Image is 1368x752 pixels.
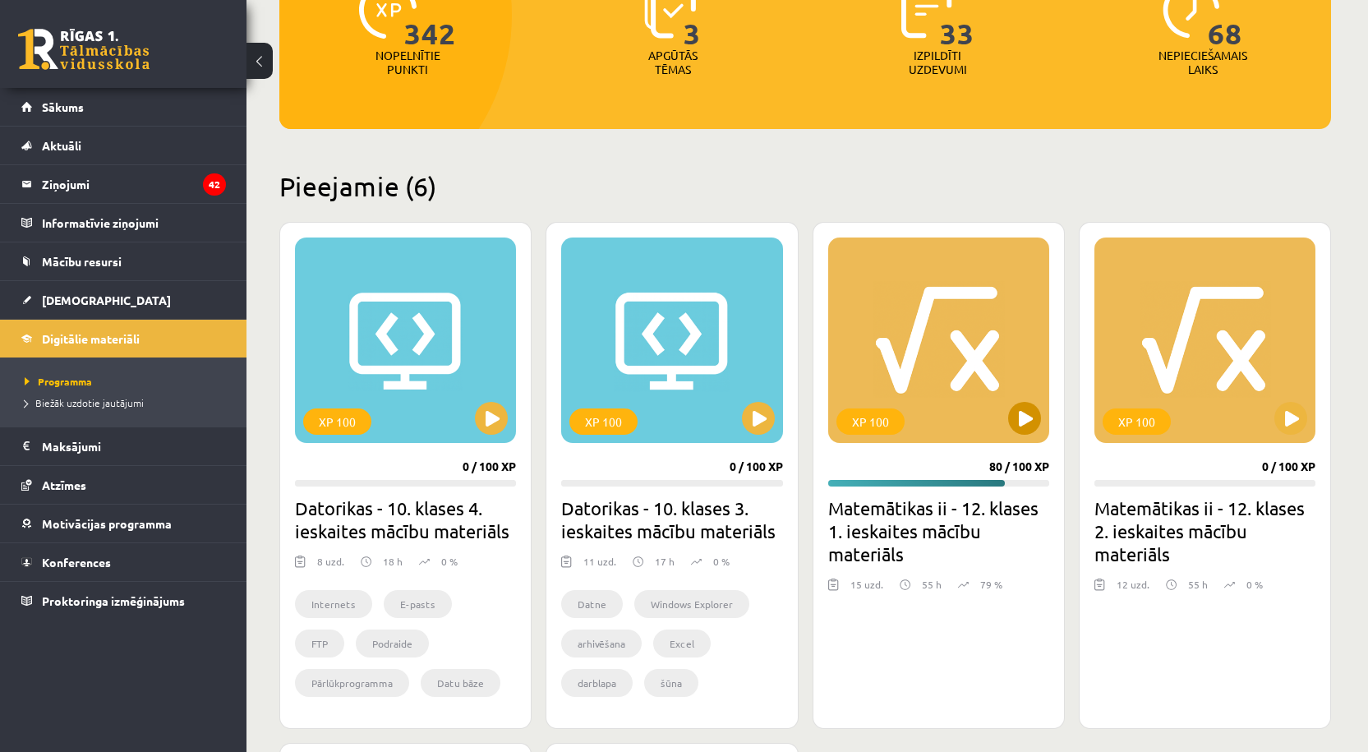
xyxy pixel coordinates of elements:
div: 11 uzd. [583,554,616,579]
li: Datne [561,590,623,618]
p: 55 h [922,577,942,592]
li: arhivēšana [561,630,642,657]
li: Windows Explorer [634,590,749,618]
a: Mācību resursi [21,242,226,280]
span: [DEMOGRAPHIC_DATA] [42,293,171,307]
legend: Ziņojumi [42,165,226,203]
a: [DEMOGRAPHIC_DATA] [21,281,226,319]
p: 17 h [655,554,675,569]
li: Datu bāze [421,669,500,697]
a: Sākums [21,88,226,126]
p: Apgūtās tēmas [641,48,705,76]
a: Aktuāli [21,127,226,164]
li: Internets [295,590,372,618]
span: Programma [25,375,92,388]
a: Rīgas 1. Tālmācības vidusskola [18,29,150,70]
span: Konferences [42,555,111,570]
h2: Matemātikas ii - 12. klases 1. ieskaites mācību materiāls [828,496,1049,565]
p: 79 % [980,577,1002,592]
a: Informatīvie ziņojumi [21,204,226,242]
span: Mācību resursi [42,254,122,269]
h2: Pieejamie (6) [279,170,1331,202]
div: XP 100 [303,408,371,435]
span: Aktuāli [42,138,81,153]
h2: Datorikas - 10. klases 3. ieskaites mācību materiāls [561,496,782,542]
span: Biežāk uzdotie jautājumi [25,396,144,409]
li: šūna [644,669,698,697]
li: FTP [295,630,344,657]
p: 0 % [713,554,730,569]
span: Proktoringa izmēģinājums [42,593,185,608]
li: E-pasts [384,590,452,618]
p: 0 % [1246,577,1263,592]
h2: Datorikas - 10. klases 4. ieskaites mācību materiāls [295,496,516,542]
a: Motivācijas programma [21,505,226,542]
legend: Maksājumi [42,427,226,465]
p: Nopelnītie punkti [375,48,440,76]
a: Ziņojumi42 [21,165,226,203]
p: 55 h [1188,577,1208,592]
div: 12 uzd. [1117,577,1149,602]
span: Atzīmes [42,477,86,492]
p: Nepieciešamais laiks [1158,48,1247,76]
a: Biežāk uzdotie jautājumi [25,395,230,410]
legend: Informatīvie ziņojumi [42,204,226,242]
p: 18 h [383,554,403,569]
li: darblapa [561,669,633,697]
h2: Matemātikas ii - 12. klases 2. ieskaites mācību materiāls [1094,496,1315,565]
div: XP 100 [569,408,638,435]
a: Proktoringa izmēģinājums [21,582,226,620]
a: Konferences [21,543,226,581]
div: XP 100 [1103,408,1171,435]
p: 0 % [441,554,458,569]
a: Maksājumi [21,427,226,465]
a: Digitālie materiāli [21,320,226,358]
span: Digitālie materiāli [42,331,140,346]
div: 8 uzd. [317,554,344,579]
a: Atzīmes [21,466,226,504]
p: Izpildīti uzdevumi [905,48,970,76]
li: Podraide [356,630,429,657]
i: 42 [203,173,226,196]
div: XP 100 [836,408,905,435]
div: 15 uzd. [850,577,883,602]
span: Sākums [42,99,84,114]
li: Excel [653,630,711,657]
span: Motivācijas programma [42,516,172,531]
a: Programma [25,374,230,389]
li: Pārlūkprogramma [295,669,409,697]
